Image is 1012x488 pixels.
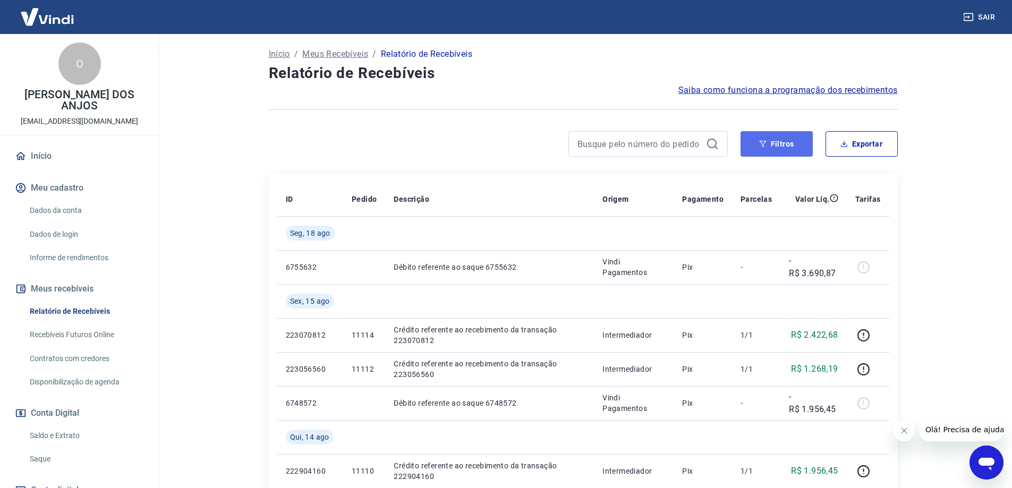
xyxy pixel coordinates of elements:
[602,256,665,278] p: Vindi Pagamentos
[602,330,665,340] p: Intermediador
[13,1,82,33] img: Vindi
[970,446,1004,480] iframe: Botão para abrir a janela de mensagens
[741,262,772,272] p: -
[394,358,585,380] p: Crédito referente ao recebimento da transação 223056560
[286,398,335,408] p: 6748572
[855,194,881,204] p: Tarifas
[25,448,146,470] a: Saque
[741,364,772,374] p: 1/1
[682,330,724,340] p: Pix
[25,425,146,447] a: Saldo e Extrato
[795,194,830,204] p: Valor Líq.
[791,465,838,477] p: R$ 1.956,45
[682,364,724,374] p: Pix
[741,466,772,476] p: 1/1
[286,330,335,340] p: 223070812
[21,116,138,127] p: [EMAIL_ADDRESS][DOMAIN_NAME]
[682,398,724,408] p: Pix
[25,200,146,221] a: Dados da conta
[25,348,146,370] a: Contratos com credores
[352,466,377,476] p: 11110
[372,48,376,61] p: /
[290,228,330,238] span: Seg, 18 ago
[302,48,368,61] a: Meus Recebíveis
[294,48,298,61] p: /
[577,136,702,152] input: Busque pelo número do pedido
[58,42,101,85] div: O
[13,277,146,301] button: Meus recebíveis
[682,466,724,476] p: Pix
[352,194,377,204] p: Pedido
[961,7,999,27] button: Sair
[682,262,724,272] p: Pix
[602,392,665,414] p: Vindi Pagamentos
[290,296,330,306] span: Sex, 15 ago
[826,131,898,157] button: Exportar
[682,194,724,204] p: Pagamento
[286,194,293,204] p: ID
[789,390,838,416] p: -R$ 1.956,45
[25,371,146,393] a: Disponibilização de agenda
[741,398,772,408] p: -
[25,324,146,346] a: Recebíveis Futuros Online
[6,7,89,16] span: Olá! Precisa de ajuda?
[286,262,335,272] p: 6755632
[394,324,585,346] p: Crédito referente ao recebimento da transação 223070812
[602,194,628,204] p: Origem
[13,401,146,425] button: Conta Digital
[290,432,329,442] span: Qui, 14 ago
[13,176,146,200] button: Meu cadastro
[25,224,146,245] a: Dados de login
[789,254,838,280] p: -R$ 3.690,87
[352,364,377,374] p: 11112
[25,247,146,269] a: Informe de rendimentos
[381,48,472,61] p: Relatório de Recebíveis
[894,420,915,441] iframe: Fechar mensagem
[741,194,772,204] p: Parcelas
[919,418,1004,441] iframe: Mensagem da empresa
[286,466,335,476] p: 222904160
[602,364,665,374] p: Intermediador
[741,330,772,340] p: 1/1
[8,89,150,112] p: [PERSON_NAME] DOS ANJOS
[394,262,585,272] p: Débito referente ao saque 6755632
[791,363,838,375] p: R$ 1.268,19
[352,330,377,340] p: 11114
[602,466,665,476] p: Intermediador
[269,63,898,84] h4: Relatório de Recebíveis
[741,131,813,157] button: Filtros
[269,48,290,61] a: Início
[394,194,429,204] p: Descrição
[13,144,146,168] a: Início
[394,460,585,482] p: Crédito referente ao recebimento da transação 222904160
[25,301,146,322] a: Relatório de Recebíveis
[791,329,838,341] p: R$ 2.422,68
[678,84,898,97] a: Saiba como funciona a programação dos recebimentos
[394,398,585,408] p: Débito referente ao saque 6748572
[286,364,335,374] p: 223056560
